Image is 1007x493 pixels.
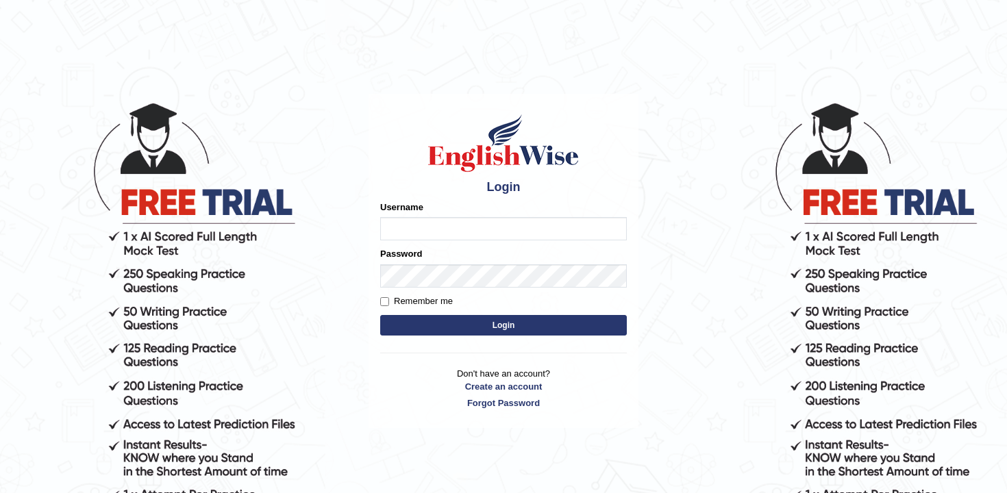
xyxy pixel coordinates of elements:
p: Don't have an account? [380,367,627,409]
label: Username [380,201,423,214]
img: Logo of English Wise sign in for intelligent practice with AI [425,112,582,174]
a: Forgot Password [380,396,627,409]
button: Login [380,315,627,336]
label: Password [380,247,422,260]
label: Remember me [380,294,453,308]
h4: Login [380,181,627,194]
input: Remember me [380,297,389,306]
a: Create an account [380,380,627,393]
